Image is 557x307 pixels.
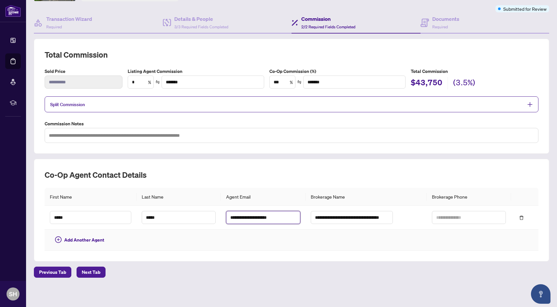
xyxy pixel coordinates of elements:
[64,236,104,244] span: Add Another Agent
[46,15,92,23] h4: Transaction Wizard
[39,267,66,277] span: Previous Tab
[128,68,264,75] label: Listing Agent Commission
[136,188,221,206] th: Last Name
[221,188,305,206] th: Agent Email
[174,15,228,23] h4: Details & People
[174,24,228,29] span: 3/3 Required Fields Completed
[50,235,109,245] button: Add Another Agent
[453,77,475,90] h2: (3.5%)
[301,24,355,29] span: 2/2 Required Fields Completed
[45,188,136,206] th: First Name
[411,77,442,90] h2: $43,750
[45,96,538,112] div: Split Commission
[432,15,459,23] h4: Documents
[519,216,524,220] span: delete
[411,68,538,75] h5: Total Commission
[50,102,85,107] span: Split Commission
[427,188,511,206] th: Brokerage Phone
[55,236,62,243] span: plus-circle
[301,15,355,23] h4: Commission
[5,5,21,17] img: logo
[503,5,547,12] span: Submitted for Review
[527,102,533,107] span: plus
[155,80,160,84] span: swap
[45,49,538,60] h2: Total Commission
[46,24,62,29] span: Required
[9,289,17,299] span: SH
[297,80,302,84] span: swap
[77,267,106,278] button: Next Tab
[45,68,122,75] label: Sold Price
[45,120,538,127] label: Commission Notes
[306,188,427,206] th: Brokerage Name
[432,24,448,29] span: Required
[82,267,100,277] span: Next Tab
[34,267,71,278] button: Previous Tab
[531,284,550,304] button: Open asap
[269,68,406,75] label: Co-Op Commission (%)
[45,170,538,180] h2: Co-op Agent Contact Details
